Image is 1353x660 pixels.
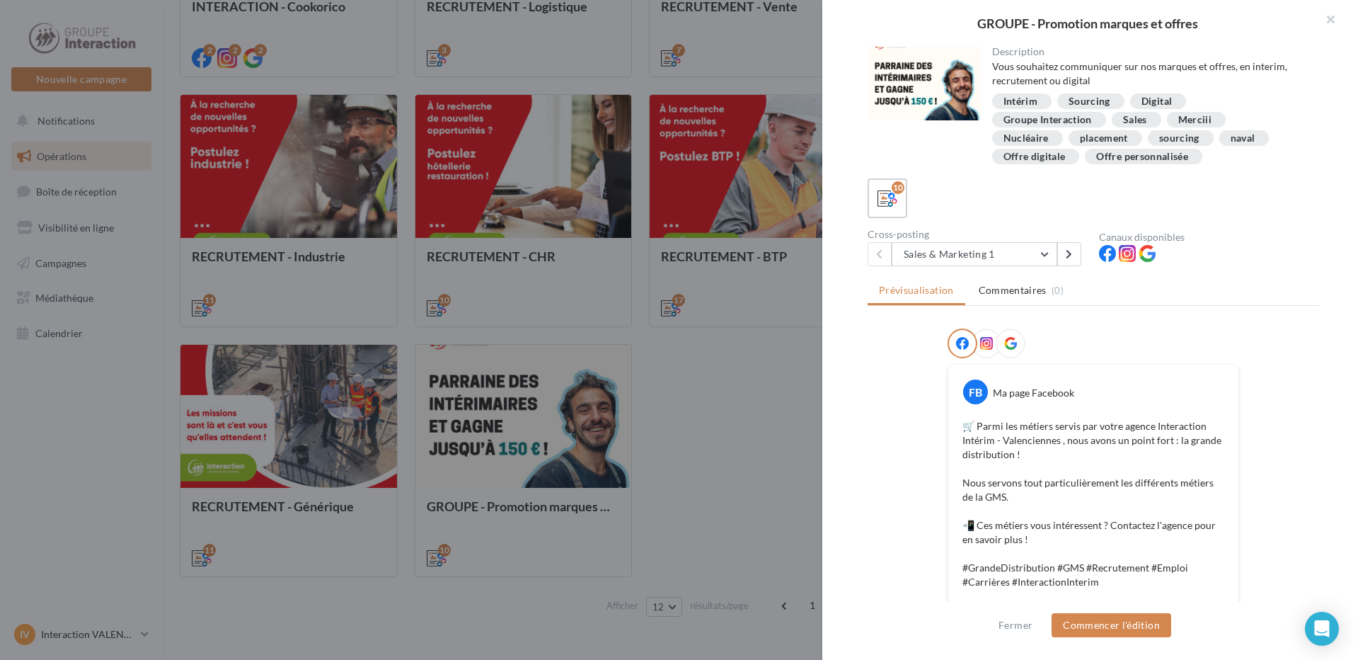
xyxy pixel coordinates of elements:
[1159,133,1199,144] div: sourcing
[1305,612,1339,646] div: Open Intercom Messenger
[1069,96,1110,107] div: Sourcing
[1123,115,1147,125] div: Sales
[992,47,1308,57] div: Description
[992,59,1308,88] div: Vous souhaitez communiquer sur nos marques et offres, en interim, recrutement ou digital
[892,242,1057,266] button: Sales & Marketing 1
[1003,152,1066,162] div: Offre digitale
[1178,115,1211,125] div: Merciii
[1096,152,1188,162] div: Offre personnalisée
[1052,285,1064,296] span: (0)
[993,386,1074,400] div: Ma page Facebook
[993,617,1038,634] button: Fermer
[1003,133,1049,144] div: Nucléaire
[963,380,988,404] div: FB
[1003,96,1037,107] div: Intérim
[1080,133,1128,144] div: placement
[1141,96,1172,107] div: Digital
[845,17,1330,30] div: GROUPE - Promotion marques et offres
[1099,232,1319,242] div: Canaux disponibles
[892,181,904,194] div: 10
[1003,115,1092,125] div: Groupe Interaction
[868,229,1088,239] div: Cross-posting
[979,283,1047,297] span: Commentaires
[1052,613,1171,637] button: Commencer l'édition
[962,419,1224,589] p: 🛒 Parmi les métiers servis par votre agence Interaction Intérim - Valenciennes , nous avons un po...
[1231,133,1255,144] div: naval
